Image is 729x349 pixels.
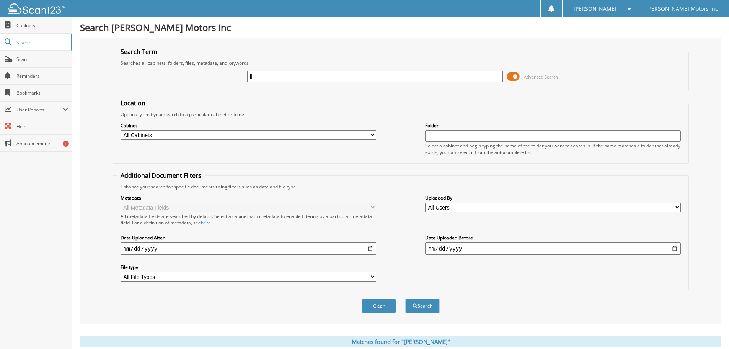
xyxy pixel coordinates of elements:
div: All metadata fields are searched by default. Select a cabinet with metadata to enable filtering b... [121,213,376,226]
label: File type [121,264,376,270]
div: Optionally limit your search to a particular cabinet or folder [117,111,685,118]
legend: Additional Document Filters [117,171,205,180]
input: end [425,242,681,255]
span: Announcements [16,140,68,147]
div: 1 [63,141,69,147]
span: [PERSON_NAME] Motors Inc [646,7,718,11]
span: [PERSON_NAME] [574,7,616,11]
input: start [121,242,376,255]
span: Bookmarks [16,90,68,96]
div: Enhance your search for specific documents using filters such as date and file type. [117,184,685,190]
div: Searches all cabinets, folders, files, metadata, and keywords [117,60,685,66]
img: scan123-logo-white.svg [8,3,65,14]
span: User Reports [16,107,63,113]
span: Cabinets [16,22,68,29]
button: Clear [362,299,396,313]
legend: Search Term [117,48,161,56]
label: Date Uploaded Before [425,234,681,241]
div: Select a cabinet and begin typing the name of the folder you want to search in. If the name match... [425,143,681,156]
label: Uploaded By [425,195,681,201]
span: Advanced Search [524,74,558,80]
span: Search [16,39,67,46]
label: Metadata [121,195,376,201]
label: Cabinet [121,122,376,129]
h1: Search [PERSON_NAME] Motors Inc [80,21,721,34]
legend: Location [117,99,149,107]
span: Reminders [16,73,68,79]
span: Help [16,123,68,130]
div: Matches found for "[PERSON_NAME]" [80,336,721,347]
span: Scan [16,56,68,62]
label: Date Uploaded After [121,234,376,241]
label: Folder [425,122,681,129]
button: Search [405,299,440,313]
a: here [201,220,211,226]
